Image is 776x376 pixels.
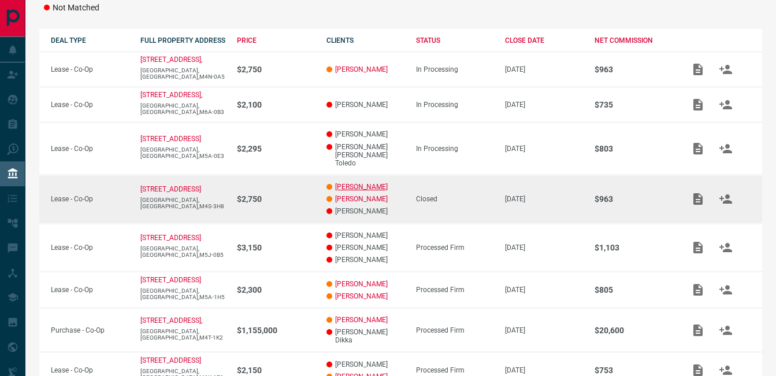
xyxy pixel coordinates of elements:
[237,36,315,45] div: PRICE
[237,366,315,375] p: $2,150
[326,256,404,264] p: [PERSON_NAME]
[712,243,740,251] span: Match Clients
[684,65,712,73] span: Add / View Documents
[505,286,583,294] p: [DATE]
[140,356,201,364] a: [STREET_ADDRESS]
[326,244,404,252] p: [PERSON_NAME]
[416,36,494,45] div: STATUS
[140,197,225,209] p: [GEOGRAPHIC_DATA],[GEOGRAPHIC_DATA],M4S-3H8
[684,326,712,334] span: Add / View Documents
[140,56,202,64] a: [STREET_ADDRESS],
[326,231,404,239] p: [PERSON_NAME]
[237,326,315,335] p: $1,155,000
[595,100,673,109] p: $735
[595,36,673,45] div: NET COMMISSION
[237,243,315,252] p: $3,150
[416,366,494,374] div: Processed Firm
[712,100,740,108] span: Match Clients
[684,243,712,251] span: Add / View Documents
[595,144,673,153] p: $803
[712,366,740,374] span: Match Clients
[237,65,315,74] p: $2,750
[140,328,225,341] p: [GEOGRAPHIC_DATA],[GEOGRAPHIC_DATA],M4T-1K2
[140,91,202,99] a: [STREET_ADDRESS],
[416,244,494,252] div: Processed Firm
[595,194,673,204] p: $963
[44,2,133,14] li: Not Matched
[51,195,129,203] p: Lease - Co-Op
[140,135,201,143] a: [STREET_ADDRESS]
[684,194,712,202] span: Add / View Documents
[416,195,494,203] div: Closed
[140,316,202,325] a: [STREET_ADDRESS],
[51,286,129,294] p: Lease - Co-Op
[237,144,315,153] p: $2,295
[140,146,225,159] p: [GEOGRAPHIC_DATA],[GEOGRAPHIC_DATA],M5A-0E3
[505,65,583,73] p: [DATE]
[416,145,494,153] div: In Processing
[416,65,494,73] div: In Processing
[335,195,388,203] a: [PERSON_NAME]
[416,101,494,109] div: In Processing
[51,366,129,374] p: Lease - Co-Op
[416,326,494,334] div: Processed Firm
[416,286,494,294] div: Processed Firm
[237,100,315,109] p: $2,100
[51,101,129,109] p: Lease - Co-Op
[505,36,583,45] div: CLOSE DATE
[140,36,225,45] div: FULL PROPERTY ADDRESS
[237,194,315,204] p: $2,750
[595,366,673,375] p: $753
[326,101,404,109] p: [PERSON_NAME]
[684,366,712,374] span: Add / View Documents
[595,285,673,294] p: $805
[140,245,225,258] p: [GEOGRAPHIC_DATA],[GEOGRAPHIC_DATA],M5J-0B5
[505,195,583,203] p: [DATE]
[326,143,404,167] p: [PERSON_NAME] [PERSON_NAME] Toledo
[140,276,201,284] a: [STREET_ADDRESS]
[140,234,201,242] a: [STREET_ADDRESS]
[684,100,712,108] span: Add / View Documents
[326,328,404,344] p: [PERSON_NAME] Dikka
[335,65,388,73] a: [PERSON_NAME]
[505,145,583,153] p: [DATE]
[51,244,129,252] p: Lease - Co-Op
[595,326,673,335] p: $20,600
[712,285,740,293] span: Match Clients
[51,145,129,153] p: Lease - Co-Op
[326,360,404,368] p: [PERSON_NAME]
[505,326,583,334] p: [DATE]
[595,243,673,252] p: $1,103
[335,316,388,324] a: [PERSON_NAME]
[237,285,315,294] p: $2,300
[51,65,129,73] p: Lease - Co-Op
[326,207,404,215] p: [PERSON_NAME]
[505,366,583,374] p: [DATE]
[712,326,740,334] span: Match Clients
[51,36,129,45] div: DEAL TYPE
[505,244,583,252] p: [DATE]
[335,292,388,300] a: [PERSON_NAME]
[326,130,404,138] p: [PERSON_NAME]
[326,36,404,45] div: CLIENTS
[335,183,388,191] a: [PERSON_NAME]
[595,65,673,74] p: $963
[712,144,740,152] span: Match Clients
[140,287,225,300] p: [GEOGRAPHIC_DATA],[GEOGRAPHIC_DATA],M5A-1H5
[140,185,201,193] a: [STREET_ADDRESS]
[684,285,712,293] span: Add / View Documents
[684,144,712,152] span: Add / View Documents
[140,67,225,80] p: [GEOGRAPHIC_DATA],[GEOGRAPHIC_DATA],M4N-0A5
[712,65,740,73] span: Match Clients
[712,194,740,202] span: Match Clients
[140,102,225,115] p: [GEOGRAPHIC_DATA],[GEOGRAPHIC_DATA],M6A-0B3
[51,326,129,334] p: Purchase - Co-Op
